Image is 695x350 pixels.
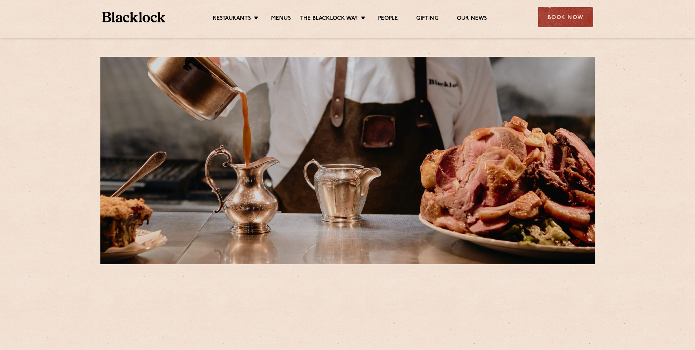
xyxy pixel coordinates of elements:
[213,15,251,23] a: Restaurants
[378,15,398,23] a: People
[102,12,166,22] img: BL_Textured_Logo-footer-cropped.svg
[300,15,358,23] a: The Blacklock Way
[271,15,291,23] a: Menus
[457,15,487,23] a: Our News
[416,15,438,23] a: Gifting
[538,7,593,27] div: Book Now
